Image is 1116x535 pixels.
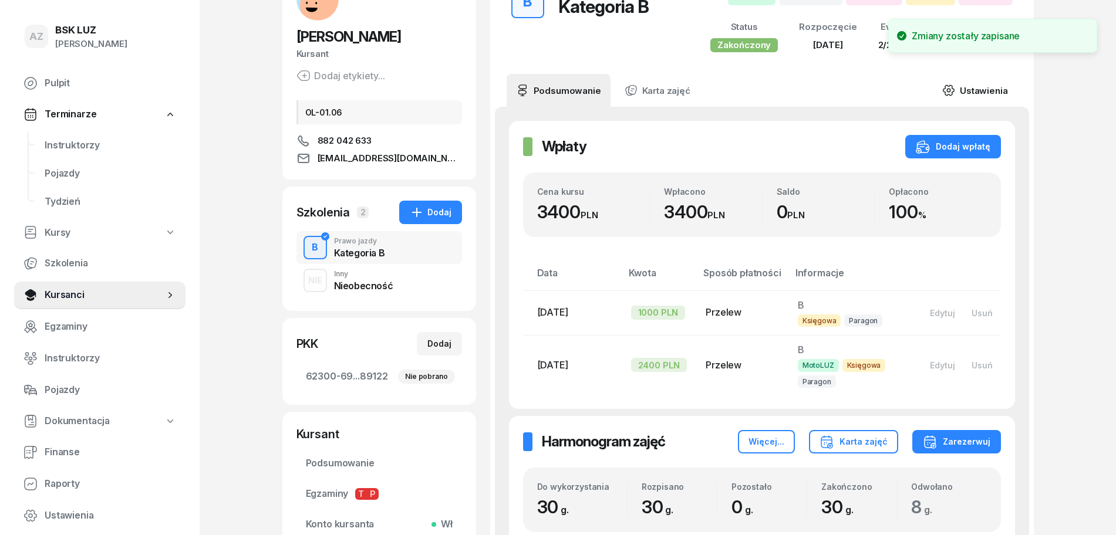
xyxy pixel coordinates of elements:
[355,488,367,500] span: T
[878,19,928,35] div: Ewidencja
[878,39,928,50] span: 2/2025 #49
[537,482,627,492] div: Do wykorzystania
[777,187,875,197] div: Saldo
[45,319,176,334] span: Egzaminy
[615,74,700,107] a: Karta zajęć
[710,19,778,35] div: Status
[296,134,462,148] a: 882 042 633
[357,206,369,218] span: 2
[334,238,385,245] div: Prawo jazdy
[798,299,804,311] span: B
[306,369,453,384] span: 62300-69...89122
[745,504,753,516] small: g.
[642,496,679,517] span: 30
[14,69,186,97] a: Pulpit
[842,359,886,371] span: Księgowa
[912,29,1020,43] div: Zmiany zostały zapisane
[922,303,963,323] button: Edytuj
[367,488,379,500] span: P
[821,496,859,517] span: 30
[664,187,762,197] div: Wpłacono
[14,438,186,466] a: Finanse
[35,131,186,160] a: Instruktorzy
[14,502,186,530] a: Ustawienia
[436,517,453,532] span: Wł
[296,46,462,62] div: Kursant
[14,376,186,404] a: Pojazdy
[710,38,778,52] div: Zakończony
[45,351,176,366] span: Instruktorzy
[798,344,804,355] span: B
[561,504,569,516] small: g.
[14,219,186,246] a: Kursy
[296,449,462,478] a: Podsumowanie
[45,382,176,398] span: Pojazdy
[14,101,186,128] a: Terminarze
[799,19,857,35] div: Rozpoczęcie
[296,264,462,297] button: NIEInnyNieobecność
[916,140,990,154] div: Dodaj wpłatę
[296,426,462,442] div: Kursant
[537,201,650,223] div: 3400
[45,287,164,303] span: Kursanci
[29,32,43,42] span: AZ
[410,205,451,219] div: Dodaj
[933,74,1017,107] a: Ustawienia
[542,137,586,156] h2: Wpłaty
[581,209,598,221] small: PLN
[296,231,462,264] button: BPrawo jazdyKategoria B
[905,135,1001,158] button: Dodaj wpłatę
[523,265,622,290] th: Data
[631,306,686,320] div: 1000 PLN
[707,209,725,221] small: PLN
[542,432,665,451] h2: Harmonogram zajęć
[664,201,762,223] div: 3400
[306,486,453,502] span: Egzaminy
[889,201,987,223] div: 100
[731,482,807,492] div: Pozostało
[845,504,854,516] small: g.
[731,496,807,518] div: 0
[296,69,385,83] button: Dodaj etykiety...
[304,273,327,287] div: NIE
[706,305,778,320] div: Przelew
[798,314,841,327] span: Księgowa
[334,270,393,277] div: Inny
[777,201,875,223] div: 0
[507,74,611,107] a: Podsumowanie
[304,269,327,292] button: NIE
[696,265,788,290] th: Sposób płatności
[296,28,401,45] span: [PERSON_NAME]
[537,496,575,517] span: 30
[45,225,70,241] span: Kursy
[14,281,186,309] a: Kursanci
[911,496,938,517] span: 8
[537,187,650,197] div: Cena kursu
[642,482,717,492] div: Rozpisano
[787,209,805,221] small: PLN
[417,332,462,355] button: Dodaj
[45,194,176,209] span: Tydzień
[923,435,990,449] div: Zarezerwuj
[45,476,176,492] span: Raporty
[930,360,955,370] div: Edytuj
[14,313,186,341] a: Egzaminy
[631,358,687,372] div: 2400 PLN
[537,306,568,318] span: [DATE]
[45,138,176,153] span: Instruktorzy
[296,100,462,124] div: OL-01.06
[537,359,568,371] span: [DATE]
[972,360,993,370] div: Usuń
[922,355,963,375] button: Edytuj
[798,359,839,371] span: MotoLUZ
[296,336,319,352] div: PKK
[930,308,955,318] div: Edytuj
[334,248,385,258] div: Kategoria B
[911,482,986,492] div: Odwołano
[35,188,186,216] a: Tydzień
[427,337,451,351] div: Dodaj
[296,363,462,391] a: 62300-69...89122Nie pobrano
[820,435,888,449] div: Karta zajęć
[55,25,127,35] div: BSK LUZ
[318,134,372,148] span: 882 042 633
